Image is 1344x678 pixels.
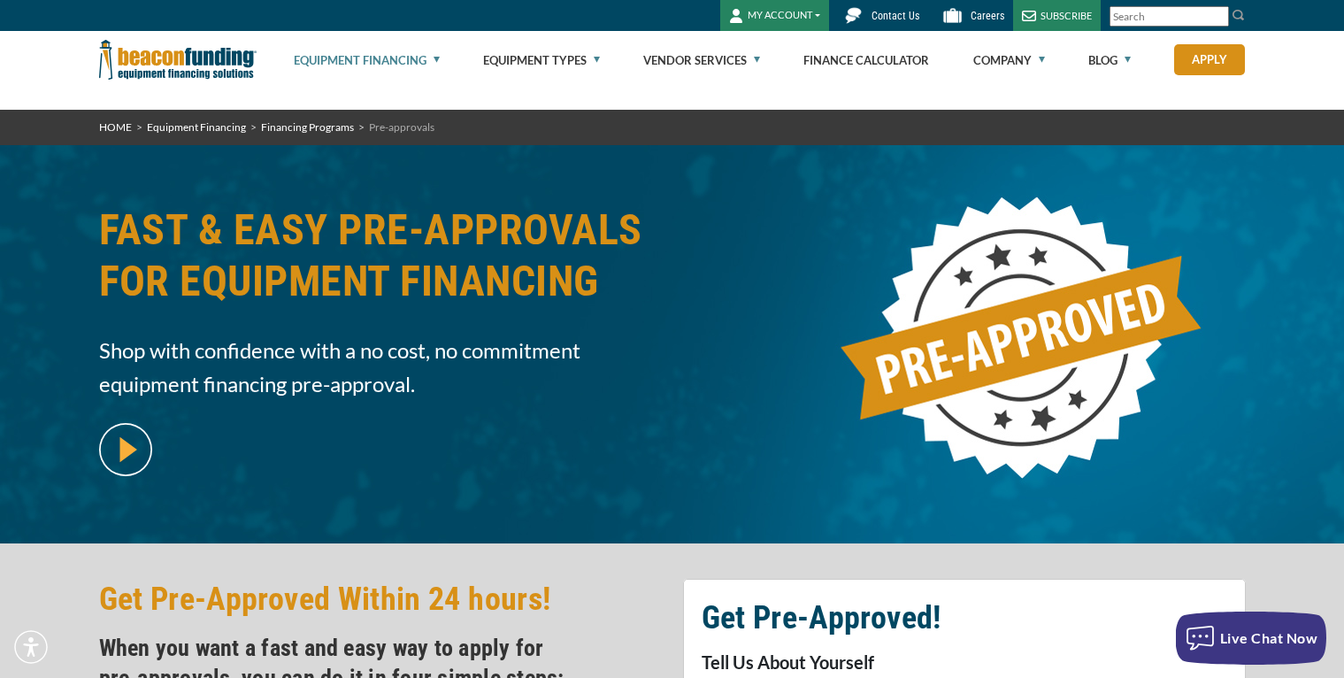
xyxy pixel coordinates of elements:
[369,120,434,134] span: Pre-approvals
[1210,10,1225,24] a: Clear search text
[99,256,662,307] span: FOR EQUIPMENT FINANCING
[261,120,354,134] a: Financing Programs
[702,597,1227,638] h2: Get Pre-Approved!
[99,31,257,89] img: Beacon Funding Corporation logo
[99,334,662,401] span: Shop with confidence with a no cost, no commitment equipment financing pre-approval.
[147,120,246,134] a: Equipment Financing
[99,120,132,134] a: HOME
[99,579,662,620] h2: Get Pre-Approved Within 24 hours!
[971,10,1004,22] span: Careers
[872,10,919,22] span: Contact Us
[973,32,1045,89] a: Company
[702,651,1227,673] p: Tell Us About Yourself
[1174,44,1245,75] a: Apply
[803,32,929,89] a: Finance Calculator
[1110,6,1229,27] input: Search
[294,32,440,89] a: Equipment Financing
[1220,629,1318,646] span: Live Chat Now
[1088,32,1131,89] a: Blog
[643,32,760,89] a: Vendor Services
[99,204,662,320] h1: FAST & EASY PRE-APPROVALS
[99,423,152,476] img: video modal pop-up play button
[1232,8,1246,22] img: Search
[483,32,600,89] a: Equipment Types
[1176,612,1327,665] button: Live Chat Now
